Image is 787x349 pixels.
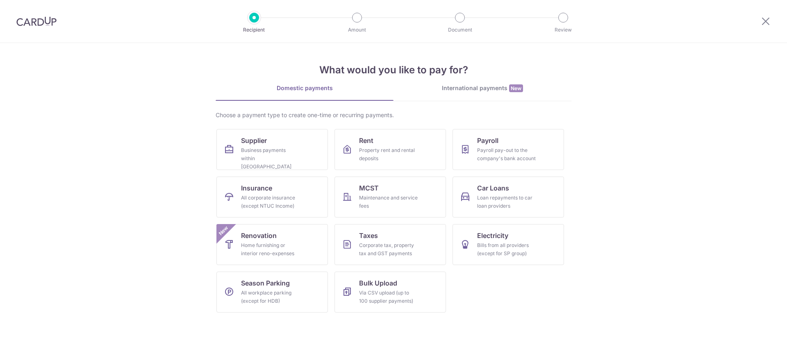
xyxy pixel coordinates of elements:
div: Business payments within [GEOGRAPHIC_DATA] [241,146,300,171]
div: Domestic payments [216,84,393,92]
div: All workplace parking (except for HDB) [241,289,300,305]
div: Payroll pay-out to the company's bank account [477,146,536,163]
p: Review [533,26,594,34]
span: New [509,84,523,92]
span: Rent [359,136,373,145]
h4: What would you like to pay for? [216,63,571,77]
span: Payroll [477,136,498,145]
p: Recipient [224,26,284,34]
div: Loan repayments to car loan providers [477,194,536,210]
a: RenovationHome furnishing or interior reno-expensesNew [216,224,328,265]
div: All corporate insurance (except NTUC Income) [241,194,300,210]
span: Insurance [241,183,272,193]
div: Choose a payment type to create one-time or recurring payments. [216,111,571,119]
span: Electricity [477,231,508,240]
span: Bulk Upload [359,278,397,288]
span: New [217,224,230,238]
div: Corporate tax, property tax and GST payments [359,241,418,258]
div: Property rent and rental deposits [359,146,418,163]
a: Car LoansLoan repayments to car loan providers [453,177,564,218]
span: MCST [359,183,379,193]
a: Bulk UploadVia CSV upload (up to 100 supplier payments) [334,272,446,313]
a: TaxesCorporate tax, property tax and GST payments [334,224,446,265]
p: Amount [327,26,387,34]
a: ElectricityBills from all providers (except for SP group) [453,224,564,265]
a: SupplierBusiness payments within [GEOGRAPHIC_DATA] [216,129,328,170]
a: MCSTMaintenance and service fees [334,177,446,218]
a: PayrollPayroll pay-out to the company's bank account [453,129,564,170]
div: Home furnishing or interior reno-expenses [241,241,300,258]
img: CardUp [16,16,57,26]
span: Car Loans [477,183,509,193]
span: Taxes [359,231,378,240]
a: InsuranceAll corporate insurance (except NTUC Income) [216,177,328,218]
a: RentProperty rent and rental deposits [334,129,446,170]
span: Season Parking [241,278,290,288]
div: Bills from all providers (except for SP group) [477,241,536,258]
span: Renovation [241,231,277,240]
div: Via CSV upload (up to 100 supplier payments) [359,289,418,305]
p: Document [430,26,490,34]
div: Maintenance and service fees [359,194,418,210]
span: Supplier [241,136,267,145]
div: International payments [393,84,571,93]
a: Season ParkingAll workplace parking (except for HDB) [216,272,328,313]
